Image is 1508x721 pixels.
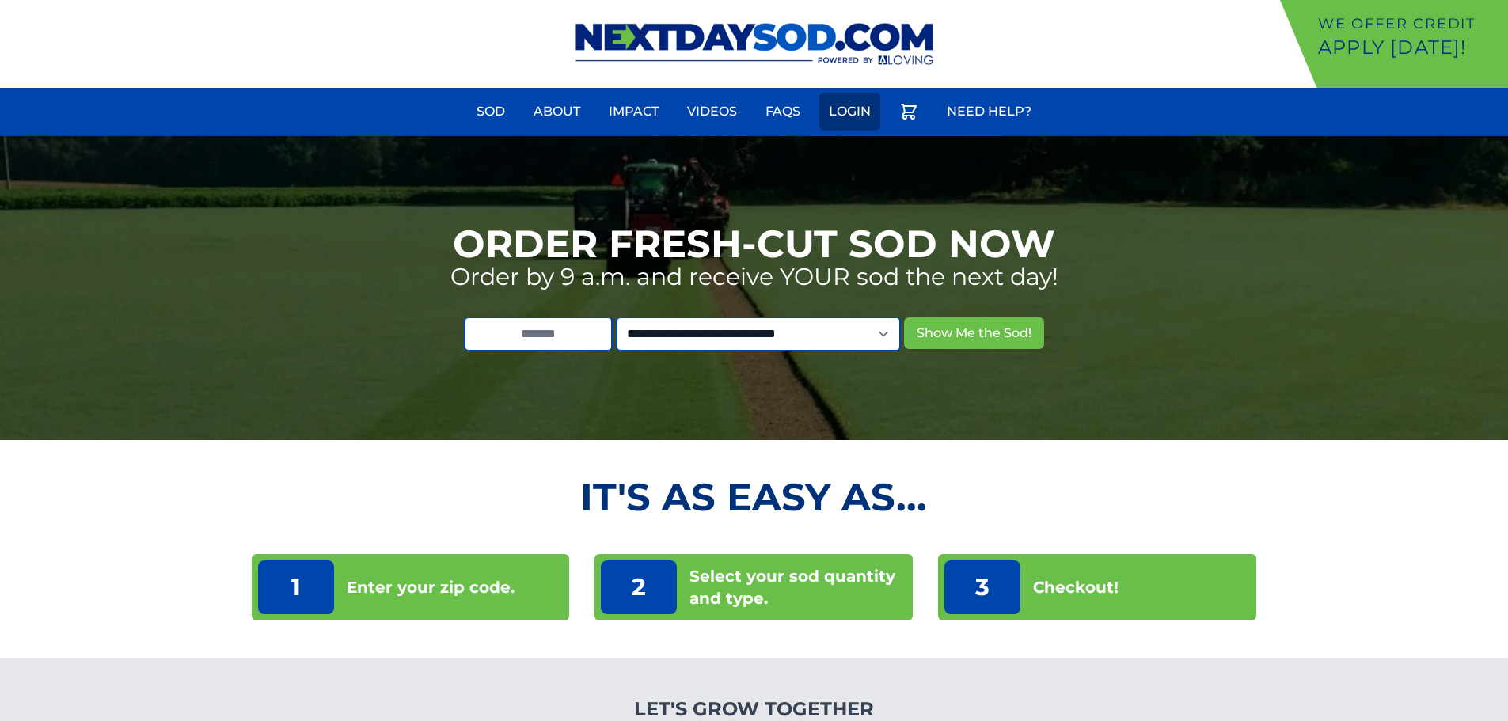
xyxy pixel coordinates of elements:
[1318,35,1502,60] p: Apply [DATE]!
[601,560,677,614] p: 2
[1033,576,1119,598] p: Checkout!
[258,560,334,614] p: 1
[678,93,746,131] a: Videos
[904,317,1044,349] button: Show Me the Sod!
[599,93,668,131] a: Impact
[756,93,810,131] a: FAQs
[252,478,1257,516] h2: It's as Easy As...
[467,93,515,131] a: Sod
[524,93,590,131] a: About
[347,576,515,598] p: Enter your zip code.
[453,225,1055,263] h1: Order Fresh-Cut Sod Now
[689,565,906,609] p: Select your sod quantity and type.
[937,93,1041,131] a: Need Help?
[819,93,880,131] a: Login
[944,560,1020,614] p: 3
[450,263,1058,291] p: Order by 9 a.m. and receive YOUR sod the next day!
[1318,13,1502,35] p: We offer Credit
